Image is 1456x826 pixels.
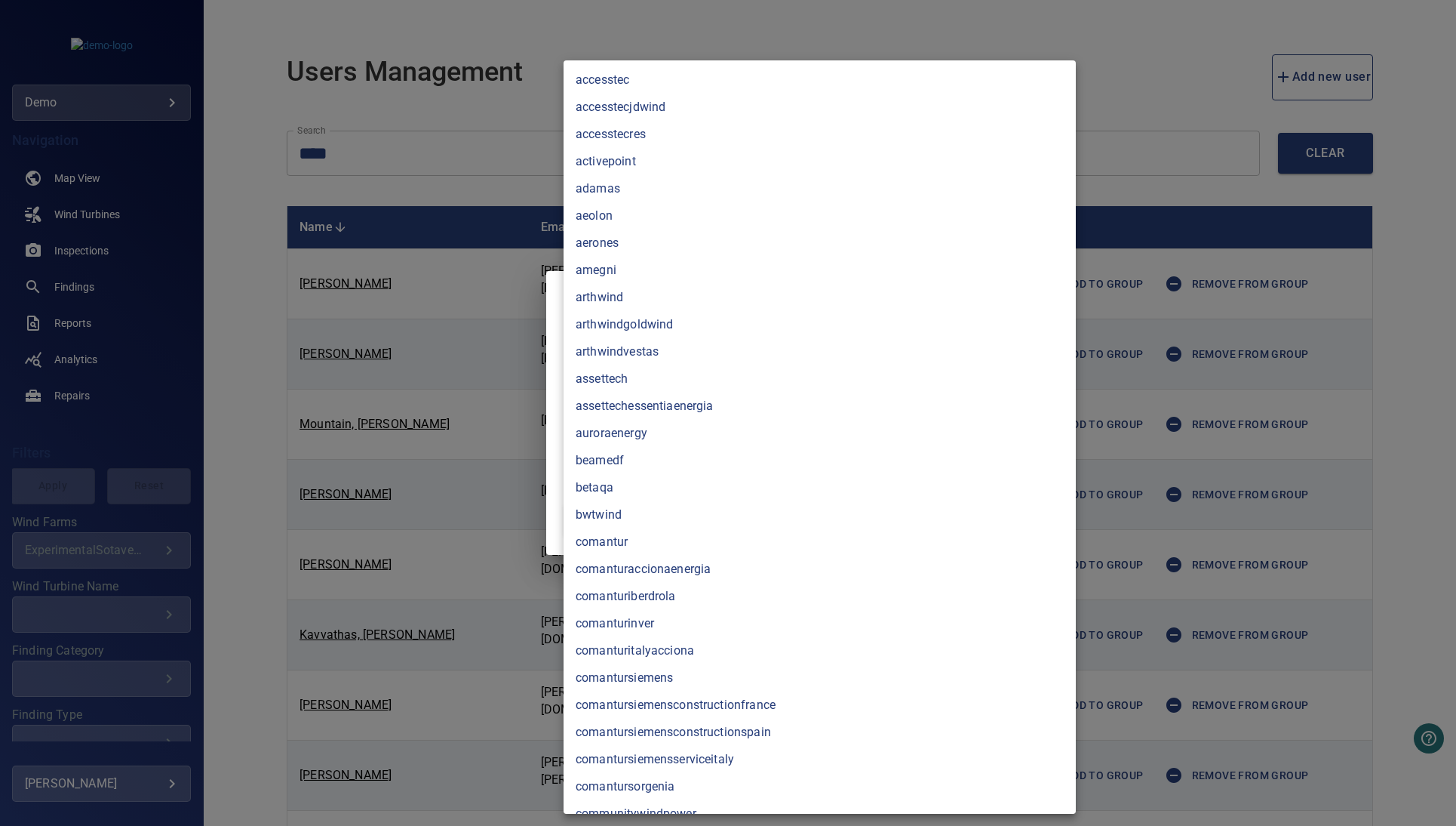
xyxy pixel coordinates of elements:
li: assettechessentiaenergia [564,393,1076,420]
li: comanturaccionaenergia [564,556,1076,583]
li: bwtwind [564,501,1076,529]
li: comantur [564,529,1076,556]
li: arthwindgoldwind [564,311,1076,338]
li: comantursiemensconstructionfrance [564,692,1076,719]
li: activepoint [564,148,1076,175]
li: auroraenergy [564,420,1076,447]
li: aeolon [564,202,1076,230]
li: beamedf [564,447,1076,474]
li: accesstec [564,66,1076,94]
li: comanturiberdrola [564,583,1076,610]
li: comantursorgenia [564,773,1076,800]
li: comanturitalyacciona [564,637,1076,664]
li: arthwindvestas [564,338,1076,365]
li: assettech [564,365,1076,393]
li: betaqa [564,474,1076,501]
li: accesstecjdwind [564,94,1076,121]
li: adamas [564,175,1076,202]
li: comantursiemensserviceitaly [564,746,1076,773]
li: accesstecres [564,121,1076,148]
li: arthwind [564,284,1076,311]
li: comantursiemensconstructionspain [564,719,1076,746]
li: comanturinver [564,610,1076,637]
li: comantursiemens [564,664,1076,692]
li: amegni [564,257,1076,284]
li: aerones [564,230,1076,257]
